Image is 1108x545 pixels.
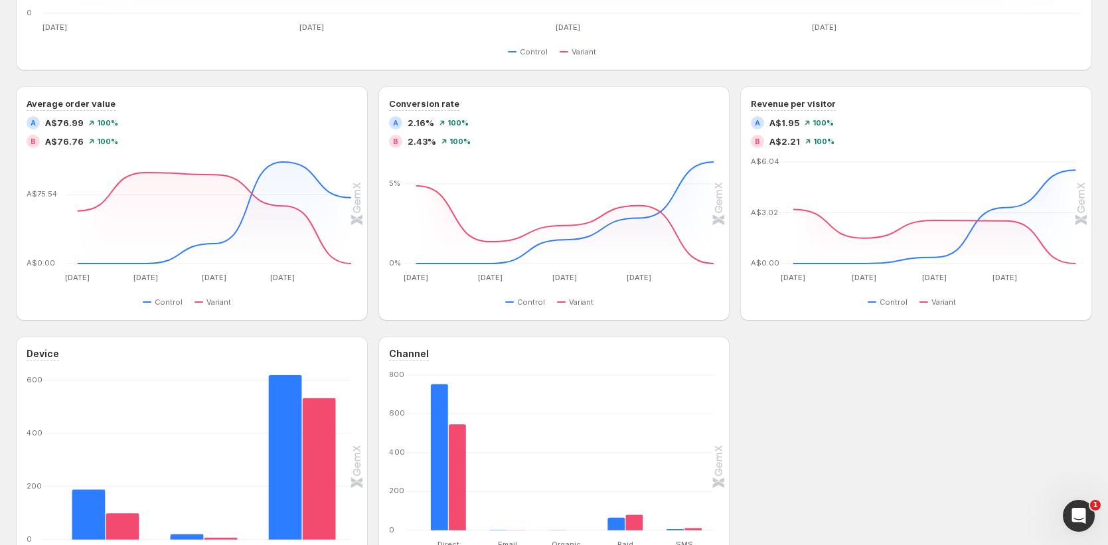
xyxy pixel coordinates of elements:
h3: Revenue per visitor [751,97,836,110]
iframe: Intercom live chat [1063,500,1095,532]
h2: B [755,137,760,145]
g: Desktop: Control 188,Variant 99 [56,375,155,540]
button: go back [9,5,34,31]
rect: Variant 546 [448,392,466,530]
span: Variant [206,297,231,307]
h2: A [31,119,36,127]
text: 200 [27,481,42,491]
h2: B [31,137,36,145]
span: 100 % [97,137,118,145]
text: 0 [389,525,394,534]
button: Upload attachment [63,435,74,445]
text: [DATE] [271,273,295,282]
g: Direct: Control 753,Variant 546 [419,375,478,530]
span: Control [517,297,545,307]
span: Variant [569,297,594,307]
span: 2.16% [408,116,434,129]
text: 0 [27,8,32,17]
button: Send a message… [228,429,249,451]
text: 400 [389,447,405,457]
div: In regards to your inquiry about bounce rate or page scroll and engagement metrics, our Developme... [11,154,218,404]
rect: Control 619 [269,375,303,540]
text: [DATE] [134,273,159,282]
text: [DATE] [299,23,324,32]
button: Variant [919,294,961,310]
button: Emoji picker [21,435,31,445]
text: [DATE] [852,273,876,282]
rect: Variant 532 [302,375,336,540]
text: [DATE] [627,273,651,282]
text: A$75.54 [27,189,58,198]
text: [DATE] [42,23,67,32]
button: Home [208,5,233,31]
div: Antony says… [11,85,255,154]
rect: Control 65 [607,486,625,530]
button: Control [505,294,550,310]
span: A$1.95 [769,116,799,129]
h1: [PERSON_NAME] [64,7,151,17]
span: Control [520,46,548,57]
button: Control [868,294,913,310]
button: Variant [560,44,601,60]
h3: Conversion rate [389,97,459,110]
g: Mobile: Control 619,Variant 532 [253,375,351,540]
rect: Control 6 [667,497,684,530]
text: A$3.02 [751,208,778,217]
h2: A [755,119,760,127]
div: Antony says… [11,154,255,428]
button: Start recording [84,435,95,445]
rect: Variant 1 [507,498,525,530]
rect: Control 1 [548,498,566,530]
button: Control [143,294,188,310]
i: This access is solely for support purposes and can be removed once the issue is resolved. We stri... [21,11,206,74]
div: For the time being, feel free to submit your feature requests on our . Most of our development co... [21,285,207,350]
rect: Variant 80 [625,483,643,530]
span: A$2.21 [769,135,800,148]
text: [DATE] [922,273,947,282]
h3: Channel [389,347,429,360]
span: Variant [931,297,956,307]
div: Just to clarify, are you concerned that the number of sessions for each device and channel does n... [11,85,218,153]
span: 100 % [449,137,471,145]
h2: B [393,137,398,145]
text: [DATE] [993,273,1018,282]
text: [DATE] [478,273,503,282]
span: Control [155,297,183,307]
text: 600 [27,375,42,384]
text: [DATE] [781,273,806,282]
text: 800 [389,370,404,379]
g: SMS: Control 6,Variant 11 [655,375,714,530]
div: Close [233,5,257,29]
button: Gif picker [42,435,52,445]
span: 100 % [813,137,834,145]
div: Just to clarify, are you concerned that the number of sessions for each device and channel does n... [21,93,207,145]
span: Variant [572,46,596,57]
g: Paid social: Control 65,Variant 80 [595,375,655,530]
text: 600 [389,408,405,418]
span: 1 [1090,500,1101,510]
span: A$76.76 [45,135,84,148]
text: 400 [27,428,42,437]
text: [DATE] [404,273,428,282]
text: A$6.04 [751,157,779,166]
text: 200 [389,486,404,495]
text: [DATE] [202,273,227,282]
div: Thank you for sharing your contribution, and we appreciate your understanding. [21,357,207,396]
text: [DATE] [556,23,580,32]
p: Active in the last 15m [64,17,159,30]
g: Organic social: Control 1,Variant 0 [536,375,595,530]
span: 2.43% [408,135,436,148]
text: [DATE] [65,273,90,282]
span: Control [880,297,908,307]
div: In regards to your inquiry about bounce rate or page scroll and engagement metrics, our Developme... [21,162,207,279]
rect: Variant 99 [106,481,139,540]
rect: Variant 11 [684,497,702,530]
text: 0% [389,258,401,268]
button: Variant [557,294,599,310]
img: Profile image for Antony [38,7,59,29]
g: Email: Control 2,Variant 1 [477,375,536,530]
text: 0 [27,534,32,544]
text: A$0.00 [27,258,55,268]
span: 100 % [97,119,118,127]
a: feedback link [21,299,197,323]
